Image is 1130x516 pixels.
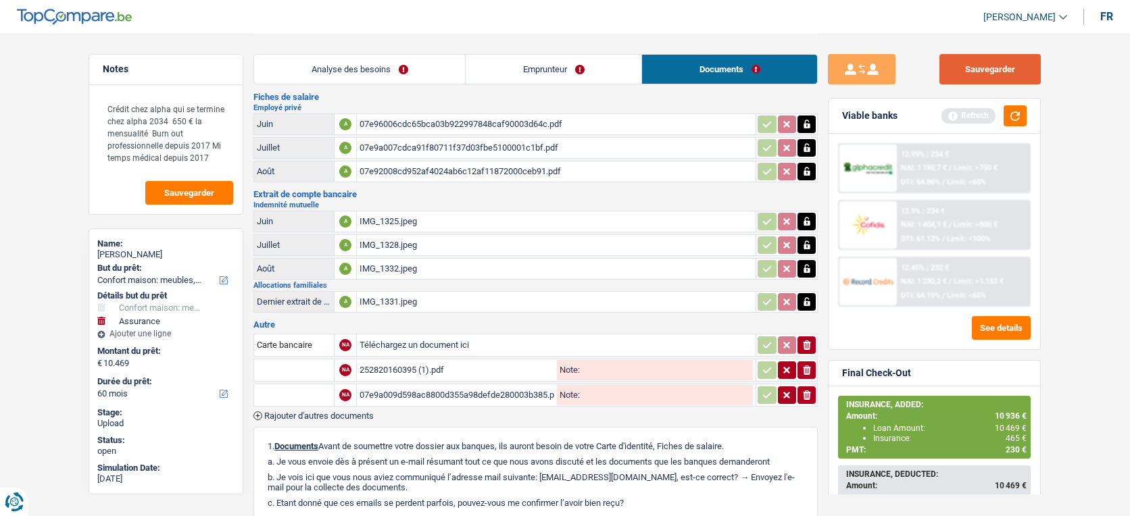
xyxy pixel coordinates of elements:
span: Limit: >1.153 € [954,277,1004,286]
div: Insurance: [873,434,1027,443]
div: A [339,165,351,178]
label: But du prêt: [97,263,232,274]
button: Sauvegarder [939,54,1041,84]
span: DTI: 64.86% [901,178,940,186]
div: [PERSON_NAME] [97,249,235,260]
span: / [942,291,945,300]
div: A [339,215,351,228]
div: Name: [97,238,235,249]
div: fr [1100,10,1113,23]
div: Viable banks [842,110,898,122]
div: PMT: [846,445,1027,455]
div: Stage: [97,407,235,418]
div: INSURANCE, ADDED: [846,400,1027,409]
div: A [339,118,351,130]
span: Limit: <100% [947,234,990,243]
div: A [339,142,351,154]
a: Analyse des besoins [254,55,465,84]
div: Final Check-Out [842,367,911,379]
div: NA [339,339,351,351]
span: Limit: <65% [947,291,986,300]
div: Refresh [941,108,996,123]
div: Juin [257,216,331,226]
span: NAI: 1 230,2 € [901,277,947,286]
div: 12.9% | 234 € [901,207,945,215]
div: A [339,263,351,275]
div: open [97,446,235,457]
h2: Employé privé [253,104,818,111]
div: Juillet [257,143,331,153]
span: [PERSON_NAME] [983,11,1056,23]
p: 1. Avant de soumettre votre dossier aux banques, ils auront besoin de votre Carte d'identité, Fic... [268,441,804,451]
span: Limit: >800 € [954,220,998,229]
span: 465 € [1006,434,1027,443]
div: 252820160395 (1).pdf [360,360,554,380]
div: 07e96006cdc65bca03b922997848caf90003d64c.pdf [360,114,753,134]
a: [PERSON_NAME] [973,6,1067,28]
div: Août [257,263,331,274]
div: Amount: [846,481,1027,490]
span: / [949,277,952,286]
span: Documents [274,441,318,451]
div: NA [339,389,351,401]
span: 10 469 € [995,423,1027,433]
h3: Extrait de compte bancaire [253,190,818,199]
div: IMG_1331.jpeg [360,292,753,312]
div: Loan Amount: [873,493,1027,502]
label: Montant du prêt: [97,346,232,357]
div: 07e9a007cdca91f80711f37d03fbe5100001c1bf.pdf [360,138,753,158]
div: 12.99% | 234 € [901,150,949,159]
h3: Autre [253,320,818,329]
span: / [949,220,952,229]
a: Documents [642,55,817,84]
span: Sauvegarder [164,188,214,197]
span: 10 936 € [995,411,1027,421]
div: IMG_1332.jpeg [360,259,753,279]
div: Loan Amount: [873,423,1027,433]
div: IMG_1325.jpeg [360,211,753,232]
p: a. Je vous envoie dès à présent un e-mail résumant tout ce que nous avons discuté et les doc... [268,457,804,467]
span: NAI: 1 404,1 € [901,220,947,229]
a: Emprunteur [466,55,641,84]
button: See details [972,316,1031,340]
img: Cofidis [843,212,893,237]
img: TopCompare Logo [17,9,132,25]
span: NAI: 1 195,7 € [901,163,947,172]
p: b. Je vois ici que vous nous aviez communiqué l’adresse mail suivante: [EMAIL_ADDRESS][DOMAIN_NA... [268,472,804,492]
div: 12.45% | 232 € [901,263,949,272]
button: Sauvegarder [145,181,233,205]
span: Rajouter d'autres documents [264,411,374,420]
span: / [942,178,945,186]
span: DTI: 64.19% [901,291,940,300]
p: c. Etant donné que ces emails se perdent parfois, pouvez-vous me confirmer l’avoir bien reçu? [268,498,804,508]
div: Amount: [846,411,1027,421]
span: 230 € [1006,445,1027,455]
div: 07e9a009d598ac8800d355a98defde280003b385.pdf [360,385,554,405]
span: Limit: <60% [947,178,986,186]
div: Juillet [257,240,331,250]
label: Note: [557,365,580,374]
div: [DATE] [97,473,235,484]
div: NA [339,364,351,376]
h3: Fiches de salaire [253,93,818,101]
span: Limit: >750 € [954,163,998,172]
h2: Allocations familiales [253,282,818,289]
span: 10 469 € [995,481,1027,490]
span: / [942,234,945,243]
div: INSURANCE, DEDUCTED: [846,469,1027,479]
div: 07e92008cd952af4024ab6c12af11872000ceb91.pdf [360,161,753,182]
div: Status: [97,435,235,446]
div: Ajouter une ligne [97,329,235,338]
label: Durée du prêt: [97,376,232,387]
div: Simulation Date: [97,463,235,473]
img: Record Credits [843,269,893,294]
span: € [97,358,102,369]
h2: Indemnité mutuelle [253,201,818,209]
div: Juin [257,119,331,129]
div: Dernier extrait de compte pour vos allocations familiales [257,296,331,307]
div: Upload [97,418,235,429]
div: Août [257,166,331,176]
h5: Notes [103,63,229,75]
div: A [339,296,351,308]
label: Note: [557,390,580,399]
